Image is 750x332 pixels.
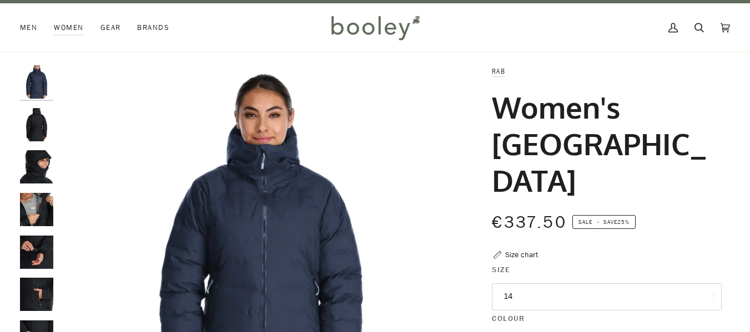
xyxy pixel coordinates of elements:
em: • [594,218,603,226]
span: Sale [578,218,592,226]
img: Rab Women's Valiance Parka - Booley Galway [20,193,53,226]
img: Rab Women's Valiance Parka - Booley Galway [20,108,53,141]
img: Rab Women's Valiance Parka - Booley Galway [20,278,53,311]
img: Rab Women's Valiance Parka - Booley Galway [20,150,53,183]
a: Women [46,3,92,52]
span: €337.50 [492,211,567,234]
span: Colour [492,313,525,324]
a: Brands [129,3,178,52]
img: Rab Women's Valiance Parka - Booley Galway [20,236,53,269]
span: Men [20,22,37,33]
img: Rab Women's Valiance Parka Deep Ink - Booley Galway [20,65,53,99]
span: Women [54,22,83,33]
span: Brands [137,22,169,33]
div: Size chart [505,249,538,261]
span: Save [572,215,636,229]
span: Gear [100,22,121,33]
a: Rab [492,67,505,76]
span: 25% [617,218,630,226]
a: Gear [92,3,129,52]
img: Booley [326,12,424,44]
a: Men [20,3,46,52]
span: Size [492,264,510,275]
h1: Women's [GEOGRAPHIC_DATA] [492,89,713,198]
button: 14 [492,283,722,310]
